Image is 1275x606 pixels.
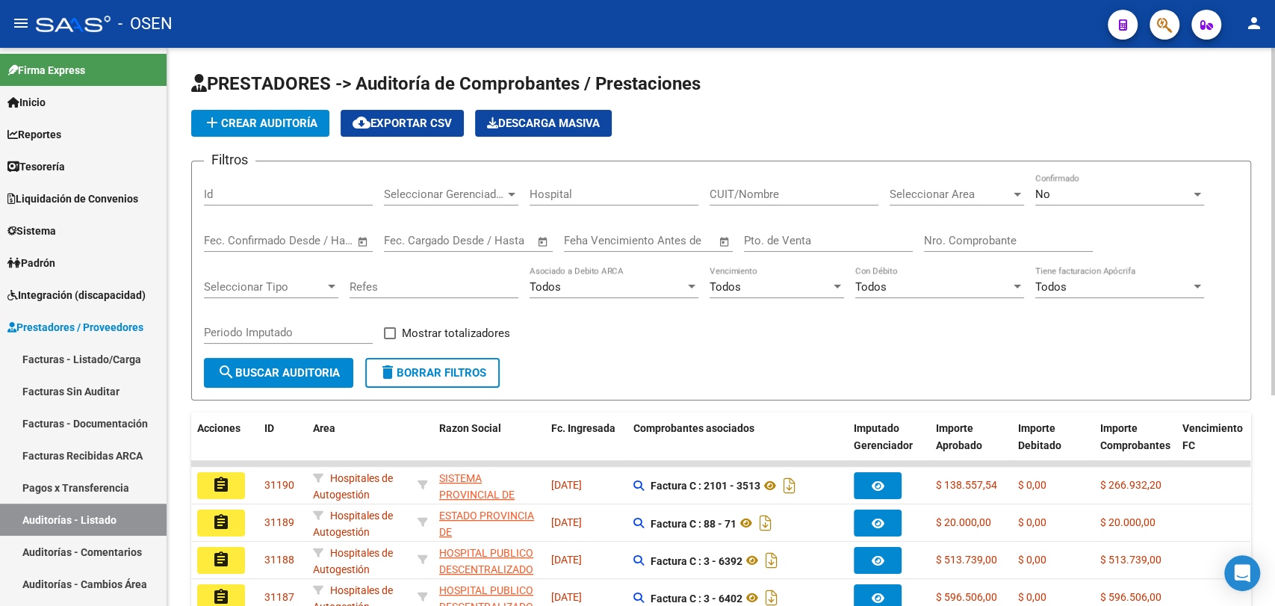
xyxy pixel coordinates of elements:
span: $ 138.557,54 [936,479,997,491]
i: Descargar documento [756,511,775,535]
div: - 30709490571 [439,545,539,576]
span: Todos [710,280,741,294]
span: $ 0,00 [1018,479,1046,491]
span: Importe Debitado [1018,422,1061,451]
span: Fc. Ingresada [551,422,615,434]
span: HOSPITAL PUBLICO DESCENTRALIZADO [PERSON_NAME] [439,547,533,593]
input: Fecha fin [278,234,350,247]
span: Firma Express [7,62,85,78]
button: Open calendar [535,233,552,250]
span: Vencimiento FC [1182,422,1243,451]
span: $ 513.739,00 [936,554,997,566]
span: ESTADO PROVINCIA DE [GEOGRAPHIC_DATA][PERSON_NAME] [439,510,540,572]
datatable-header-cell: Area [307,412,412,478]
datatable-header-cell: Imputado Gerenciador [848,412,930,478]
strong: Factura C : 2101 - 3513 [651,480,760,492]
span: Sistema [7,223,56,239]
span: $ 20.000,00 [936,516,991,528]
button: Open calendar [716,233,733,250]
span: Todos [1035,280,1067,294]
mat-icon: assignment [212,513,230,531]
span: Descarga Masiva [487,117,600,130]
span: Importe Aprobado [936,422,982,451]
span: PRESTADORES -> Auditoría de Comprobantes / Prestaciones [191,73,701,94]
input: Fecha inicio [384,234,444,247]
span: [DATE] [551,554,582,566]
mat-icon: person [1245,14,1263,32]
mat-icon: search [217,363,235,381]
span: [DATE] [551,479,582,491]
i: Descargar documento [780,474,799,498]
strong: Factura C : 3 - 6402 [651,592,742,604]
span: ID [264,422,274,434]
span: $ 596.506,00 [1100,591,1161,603]
div: - 30673377544 [439,507,539,539]
span: 31189 [264,516,294,528]
mat-icon: assignment [212,588,230,606]
mat-icon: menu [12,14,30,32]
span: Razon Social [439,422,501,434]
span: Seleccionar Area [890,188,1011,201]
span: $ 0,00 [1018,516,1046,528]
span: Mostrar totalizadores [402,324,510,342]
span: No [1035,188,1050,201]
span: $ 596.506,00 [936,591,997,603]
button: Borrar Filtros [365,358,500,388]
mat-icon: add [203,114,221,132]
span: Buscar Auditoria [217,366,340,380]
datatable-header-cell: Importe Aprobado [930,412,1012,478]
span: Hospitales de Autogestión [313,472,393,501]
span: [DATE] [551,516,582,528]
span: Integración (discapacidad) [7,287,146,303]
datatable-header-cell: Razon Social [433,412,545,478]
span: Area [313,422,335,434]
strong: Factura C : 88 - 71 [651,517,736,529]
span: Borrar Filtros [379,366,486,380]
span: Crear Auditoría [203,117,317,130]
span: Seleccionar Gerenciador [384,188,505,201]
button: Buscar Auditoria [204,358,353,388]
datatable-header-cell: Comprobantes asociados [627,412,848,478]
span: Importe Comprobantes [1100,422,1170,451]
span: Todos [855,280,887,294]
datatable-header-cell: Importe Comprobantes [1094,412,1176,478]
span: Hospitales de Autogestión [313,510,393,539]
button: Exportar CSV [341,110,464,137]
span: Seleccionar Tipo [204,280,325,294]
button: Open calendar [355,233,372,250]
mat-icon: cloud_download [353,114,370,132]
span: Imputado Gerenciador [854,422,913,451]
span: Acciones [197,422,241,434]
span: Tesorería [7,158,65,175]
span: 31187 [264,591,294,603]
div: Open Intercom Messenger [1224,555,1260,591]
datatable-header-cell: Importe Debitado [1012,412,1094,478]
span: Prestadores / Proveedores [7,319,143,336]
span: SISTEMA PROVINCIAL DE SALUD [439,472,515,519]
span: $ 0,00 [1018,554,1046,566]
span: $ 266.932,20 [1100,479,1161,491]
span: Exportar CSV [353,117,452,130]
input: Fecha fin [458,234,530,247]
span: Hospitales de Autogestión [313,547,393,576]
datatable-header-cell: ID [258,412,307,478]
mat-icon: assignment [212,551,230,569]
span: - OSEN [118,7,173,40]
span: Liquidación de Convenios [7,191,138,207]
input: Fecha inicio [204,234,264,247]
datatable-header-cell: Fc. Ingresada [545,412,627,478]
button: Crear Auditoría [191,110,329,137]
datatable-header-cell: Acciones [191,412,258,478]
span: 31190 [264,479,294,491]
span: 31188 [264,554,294,566]
span: $ 20.000,00 [1100,516,1155,528]
app-download-masive: Descarga masiva de comprobantes (adjuntos) [475,110,612,137]
span: $ 0,00 [1018,591,1046,603]
span: Inicio [7,94,46,111]
span: Padrón [7,255,55,271]
mat-icon: assignment [212,476,230,494]
button: Descarga Masiva [475,110,612,137]
h3: Filtros [204,149,255,170]
i: Descargar documento [762,548,781,572]
span: Reportes [7,126,61,143]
